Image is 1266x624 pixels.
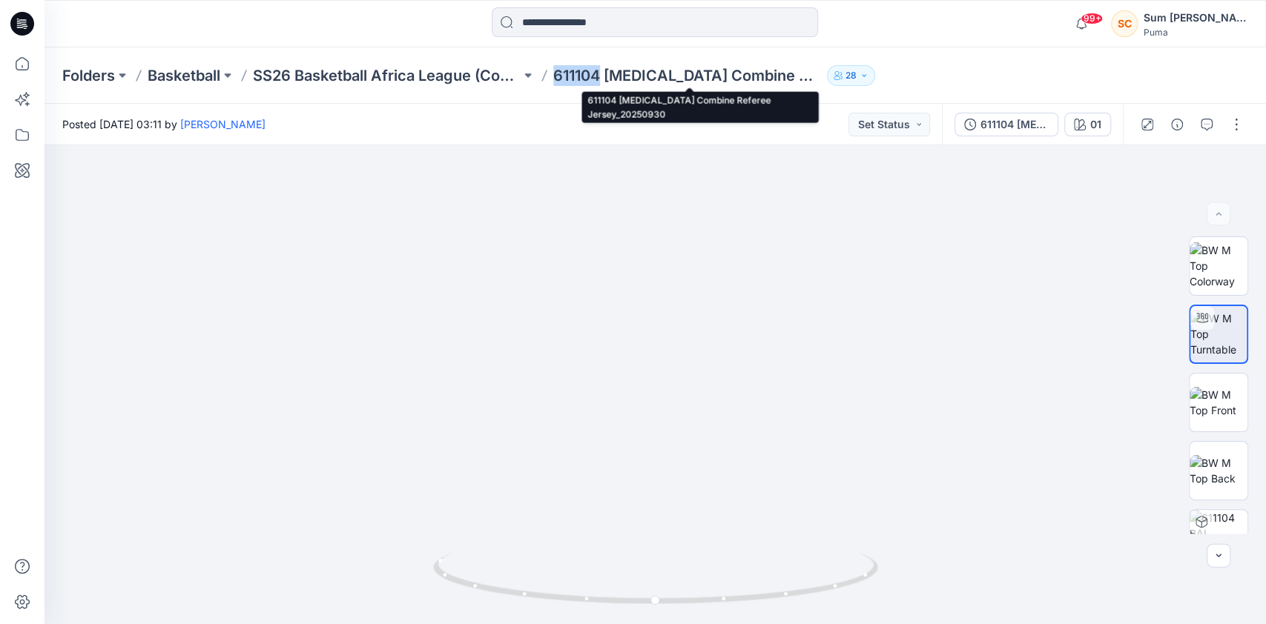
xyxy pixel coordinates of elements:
a: [PERSON_NAME] [180,118,266,130]
span: 99+ [1081,13,1103,24]
img: BW M Top Colorway [1190,242,1247,289]
div: 611104 [MEDICAL_DATA] Combine Referee Jersey_20250930 [980,116,1049,133]
button: 01 [1064,113,1111,136]
div: Puma [1144,27,1247,38]
p: 611104 [MEDICAL_DATA] Combine Referee Jersey_20250930 [553,65,821,86]
img: 611104 BAL Combine Referee Jersey_20250930 01 [1190,510,1247,568]
button: 611104 [MEDICAL_DATA] Combine Referee Jersey_20250930 [955,113,1058,136]
a: Folders [62,65,115,86]
img: BW M Top Front [1190,387,1247,418]
p: 28 [845,67,857,84]
span: Posted [DATE] 03:11 by [62,116,266,132]
img: BW M Top Turntable [1190,311,1247,357]
div: Sum [PERSON_NAME] [1144,9,1247,27]
a: SS26 Basketball Africa League (Combine) [253,65,521,86]
img: BW M Top Back [1190,455,1247,486]
button: Details [1165,113,1189,136]
button: 28 [827,65,875,86]
div: SC [1111,10,1138,37]
a: Basketball [148,65,220,86]
div: 01 [1090,116,1101,133]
